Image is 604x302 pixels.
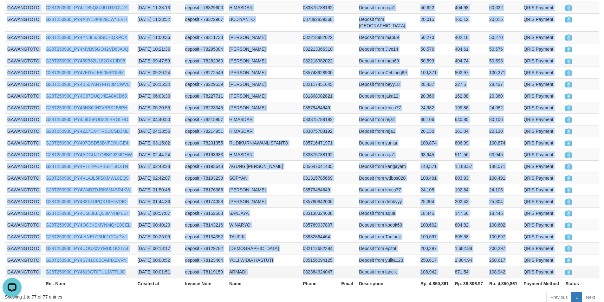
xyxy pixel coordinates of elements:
[182,13,227,31] td: deposit - 78322967
[135,172,183,184] td: [DATE] 02:42:07
[227,160,300,172] td: AGUNG [PERSON_NAME]
[418,207,452,219] td: 18,445
[135,231,183,242] td: [DATE] 00:25:09
[46,211,129,216] a: G28T250930_PY4C580E8Q53MNHMB67
[46,93,127,99] a: G28T250930_PY4C67DUQJ4EA8AJD68
[487,43,521,55] td: 50,576
[227,67,300,78] td: [PERSON_NAME]
[356,184,418,196] td: Deposit from lenca77
[418,242,452,254] td: 200,297
[452,2,487,13] td: 404.98
[135,207,183,219] td: [DATE] 00:57:07
[487,184,521,196] td: 24,105
[182,90,227,102] td: deposit - 78227711
[418,266,452,278] td: 108,942
[487,242,521,254] td: 200,297
[418,196,452,207] td: 25,304
[227,172,300,184] td: SOPYAN
[182,278,227,289] th: Invoice Num
[182,43,227,55] td: deposit - 78295004
[300,219,339,231] td: 085769937807
[565,94,572,99] span: PAID
[227,231,300,242] td: TAUFIK
[300,67,339,78] td: 085748928900
[5,219,43,231] td: GAWANGTOTO
[565,141,572,146] span: PAID
[182,207,227,219] td: deposit - 78152508
[300,31,339,43] td: 082218982022
[452,278,487,289] th: Rp. 38,806.97
[565,235,572,240] span: PAID
[521,67,563,78] td: QRIS Payment
[182,67,227,78] td: deposit - 78272549
[182,113,227,125] td: deposit - 78215907
[46,58,125,63] a: G28T250930_PY459B82U182OX1JD95
[135,78,183,90] td: [DATE] 06:15:34
[5,31,43,43] td: GAWANGTOTO
[487,13,521,31] td: 20,015
[487,160,521,172] td: 148,571
[227,90,300,102] td: [PERSON_NAME]
[300,43,339,55] td: 082213366310
[418,55,452,67] td: 50,593
[418,231,452,242] td: 100,697
[487,207,521,219] td: 18,445
[418,125,452,137] td: 20,130
[46,176,128,181] a: G28T250930_PY4VLAJL5FDXMWL8EQ9
[227,254,300,266] td: YULI WIDIA HASTUTI
[135,2,183,13] td: [DATE] 11:38:13
[565,164,572,170] span: PAID
[227,13,300,31] td: BUDIYANTO
[487,219,521,231] td: 100,602
[5,266,43,278] td: GAWANGTOTO
[418,43,452,55] td: 50,576
[5,184,43,196] td: GAWANGTOTO
[46,70,124,75] a: G28T250930_PY47EI1VLEI60MPO59Z
[300,196,339,207] td: 085780842006
[5,172,43,184] td: GAWANGTOTO
[182,172,227,184] td: deposit - 78193298
[487,196,521,207] td: 25,304
[452,172,487,184] td: 803.93
[418,149,452,160] td: 63,945
[135,90,183,102] td: [DATE] 06:03:30
[565,199,572,205] span: PAID
[135,125,183,137] td: [DATE] 04:33:55
[227,184,300,196] td: [PERSON_NAME]
[356,31,418,43] td: Deposit from map69
[356,43,418,55] td: Deposit from Jive14
[182,55,227,67] td: deposit - 78282060
[300,266,339,278] td: 082384324047
[521,242,563,254] td: QRIS Payment
[300,2,339,13] td: 083875788192
[300,55,339,67] td: 082218982022
[565,17,572,22] span: PAID
[565,176,572,181] span: PAID
[565,117,572,123] span: PAID
[5,13,43,31] td: GAWANGTOTO
[46,164,128,169] a: G28T250930_PY4F7EZPCPBS2T5CXTN
[46,117,128,122] a: G28T250930_PY4J9D6PUD32LBRGLHO
[452,78,487,90] td: 227.5
[565,47,572,52] span: PAID
[565,106,572,111] span: PAID
[487,231,521,242] td: 100,697
[300,13,339,31] td: 087882839368
[356,219,418,231] td: Deposit from kodok69
[565,223,572,228] span: PAID
[452,231,487,242] td: 805.58
[182,254,227,266] td: deposit - 78123464
[565,35,572,41] span: PAID
[418,90,452,102] td: 20,360
[5,113,43,125] td: GAWANGTOTO
[182,231,227,242] td: deposit - 78134352
[418,67,452,78] td: 100,371
[418,219,452,231] td: 100,602
[182,184,227,196] td: deposit - 78176365
[521,219,563,231] td: QRIS Payment
[418,172,452,184] td: 100,491
[46,222,131,228] a: G28T250930_PY4OC3KSMYNMQ428CEL
[521,172,563,184] td: QRIS Payment
[356,149,418,160] td: Deposit from reja1
[356,160,418,172] td: Deposit from kangayam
